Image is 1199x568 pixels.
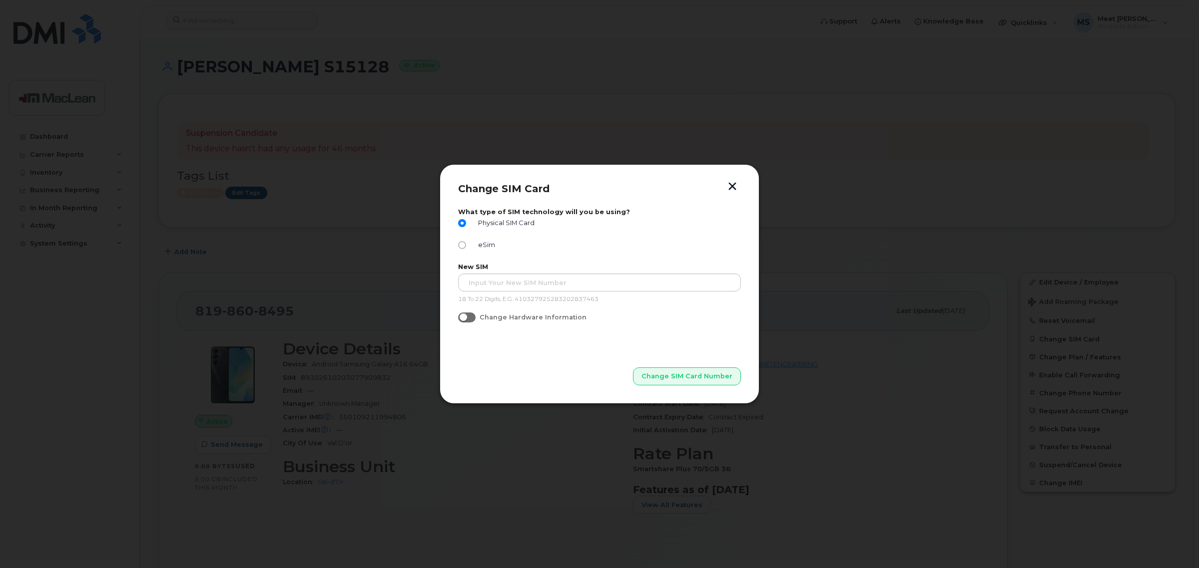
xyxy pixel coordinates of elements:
[474,241,495,249] span: eSim
[458,241,466,249] input: eSim
[474,219,535,227] span: Physical SIM Card
[458,295,741,303] p: 18 To 22 Digits, E.G. 410327925283202837463
[458,208,741,216] label: What type of SIM technology will you be using?
[480,313,587,321] span: Change Hardware Information
[458,263,741,271] label: New SIM
[458,219,466,227] input: Physical SIM Card
[458,183,550,195] span: Change SIM Card
[458,274,741,291] input: Input Your New SIM Number
[641,371,732,381] span: Change SIM Card Number
[633,367,741,385] button: Change SIM Card Number
[458,312,466,320] input: Change Hardware Information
